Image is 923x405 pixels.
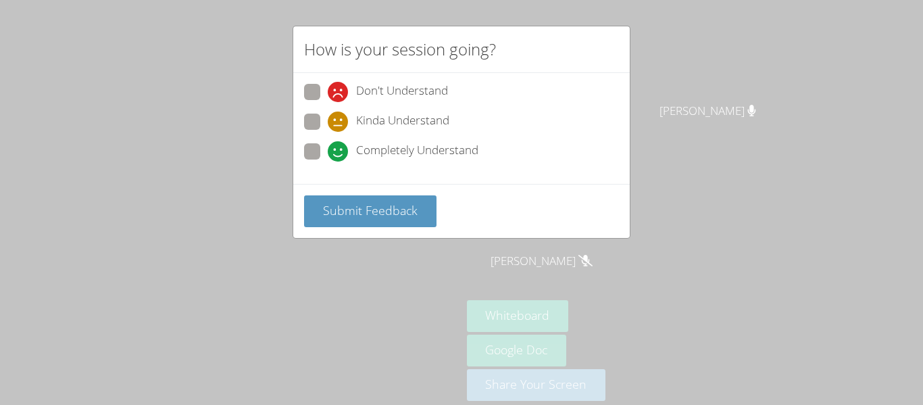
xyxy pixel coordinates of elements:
span: Completely Understand [356,141,478,162]
h2: How is your session going? [304,37,496,62]
span: Kinda Understand [356,112,449,132]
span: Don't Understand [356,82,448,102]
span: Submit Feedback [323,202,418,218]
button: Submit Feedback [304,195,436,227]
